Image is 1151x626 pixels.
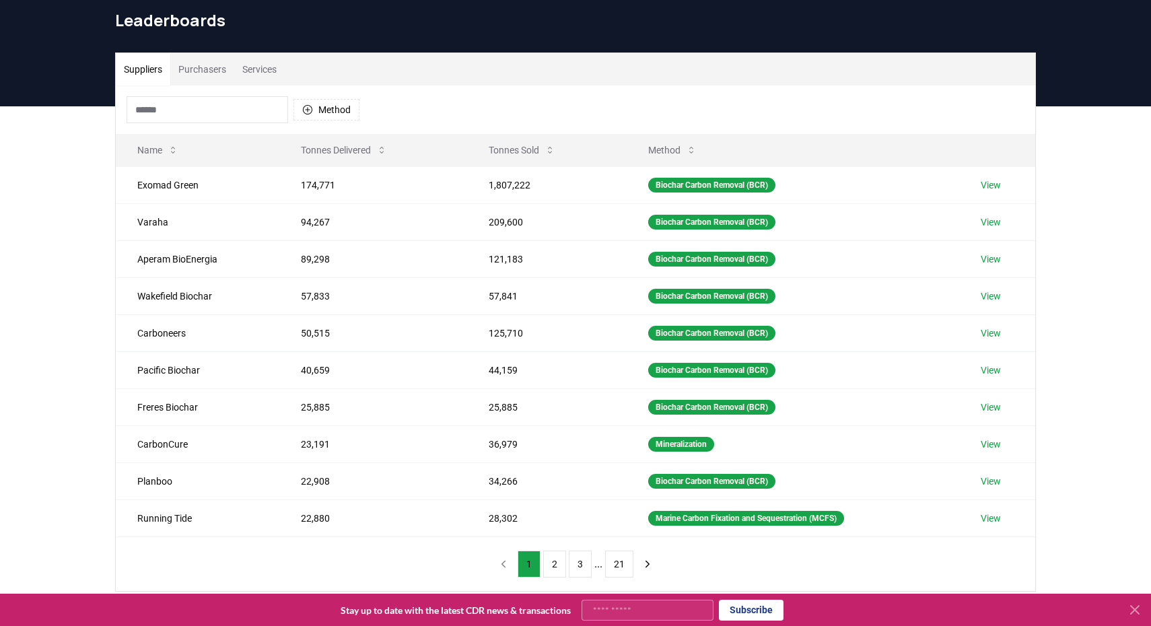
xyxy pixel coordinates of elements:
[648,252,775,267] div: Biochar Carbon Removal (BCR)
[648,363,775,378] div: Biochar Carbon Removal (BCR)
[116,462,279,499] td: Planboo
[116,499,279,536] td: Running Tide
[981,326,1001,340] a: View
[279,166,467,203] td: 174,771
[478,137,566,164] button: Tonnes Sold
[981,363,1001,377] a: View
[467,240,627,277] td: 121,183
[605,551,633,578] button: 21
[648,289,775,304] div: Biochar Carbon Removal (BCR)
[290,137,398,164] button: Tonnes Delivered
[279,314,467,351] td: 50,515
[648,474,775,489] div: Biochar Carbon Removal (BCR)
[648,437,714,452] div: Mineralization
[518,551,540,578] button: 1
[467,351,627,388] td: 44,159
[648,178,775,193] div: Biochar Carbon Removal (BCR)
[981,178,1001,192] a: View
[170,53,234,85] button: Purchasers
[467,462,627,499] td: 34,266
[116,166,279,203] td: Exomad Green
[594,556,602,572] li: ...
[981,401,1001,414] a: View
[279,351,467,388] td: 40,659
[981,215,1001,229] a: View
[648,326,775,341] div: Biochar Carbon Removal (BCR)
[636,551,659,578] button: next page
[293,99,359,120] button: Method
[116,351,279,388] td: Pacific Biochar
[569,551,592,578] button: 3
[116,203,279,240] td: Varaha
[279,425,467,462] td: 23,191
[127,137,189,164] button: Name
[648,215,775,230] div: Biochar Carbon Removal (BCR)
[279,277,467,314] td: 57,833
[116,314,279,351] td: Carboneers
[115,9,1036,31] h1: Leaderboards
[981,512,1001,525] a: View
[648,511,844,526] div: Marine Carbon Fixation and Sequestration (MCFS)
[116,388,279,425] td: Freres Biochar
[467,388,627,425] td: 25,885
[116,425,279,462] td: CarbonCure
[648,400,775,415] div: Biochar Carbon Removal (BCR)
[116,277,279,314] td: Wakefield Biochar
[467,425,627,462] td: 36,979
[981,475,1001,488] a: View
[467,203,627,240] td: 209,600
[279,462,467,499] td: 22,908
[467,277,627,314] td: 57,841
[637,137,707,164] button: Method
[279,388,467,425] td: 25,885
[116,53,170,85] button: Suppliers
[467,499,627,536] td: 28,302
[543,551,566,578] button: 2
[116,240,279,277] td: Aperam BioEnergia
[981,438,1001,451] a: View
[981,252,1001,266] a: View
[279,499,467,536] td: 22,880
[279,240,467,277] td: 89,298
[981,289,1001,303] a: View
[467,166,627,203] td: 1,807,222
[279,203,467,240] td: 94,267
[467,314,627,351] td: 125,710
[234,53,285,85] button: Services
